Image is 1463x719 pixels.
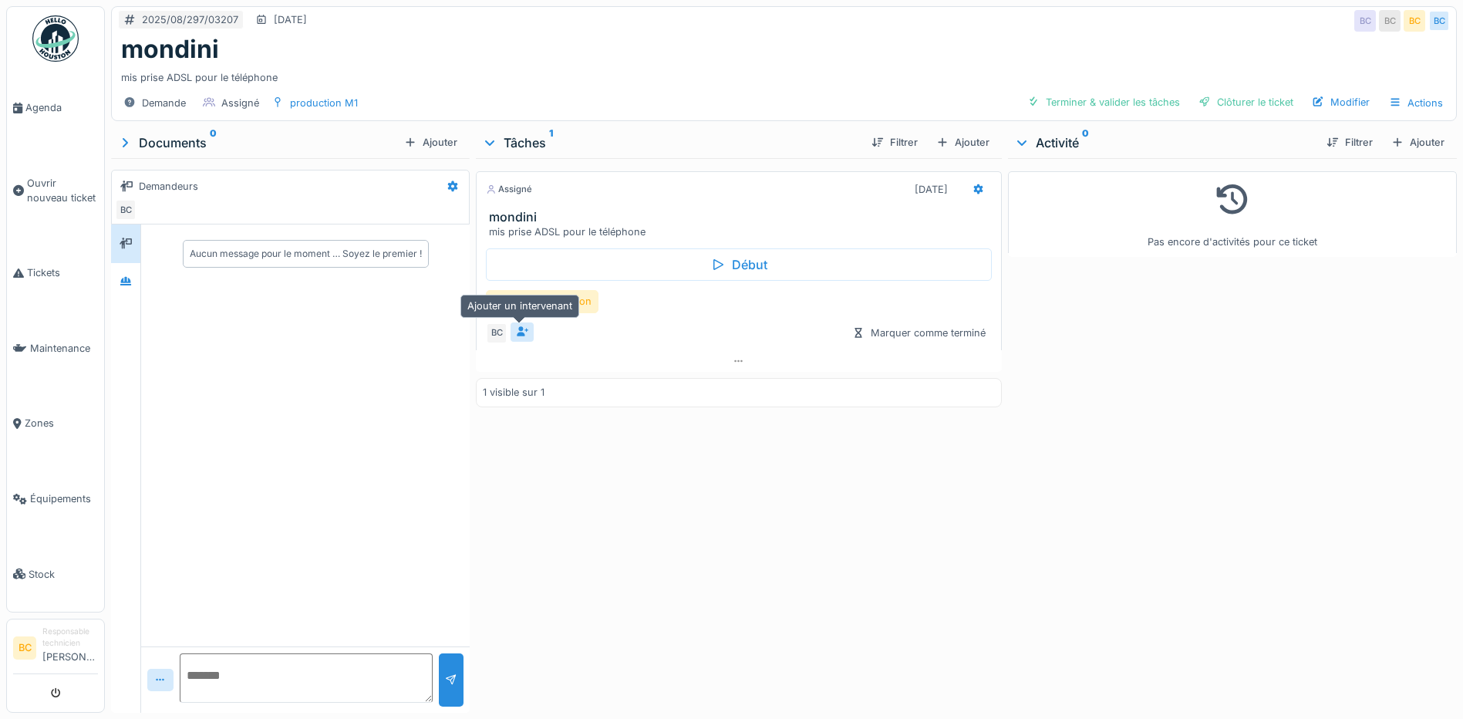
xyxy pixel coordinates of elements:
a: Zones [7,386,104,461]
a: Agenda [7,70,104,146]
span: Zones [25,416,98,430]
a: Équipements [7,461,104,537]
div: Ajouter [398,132,464,153]
div: 1 visible sur 1 [483,385,544,400]
div: Responsable technicien [42,626,98,650]
sup: 1 [549,133,553,152]
div: mis prise ADSL pour le téléphone [489,224,995,239]
h1: mondini [121,35,219,64]
sup: 0 [1082,133,1089,152]
div: [DATE] [274,12,307,27]
div: Clôturer le ticket [1192,92,1300,113]
div: Ajouter un intervenant [460,295,579,317]
div: Assigné [221,96,259,110]
a: Stock [7,536,104,612]
div: Ajouter [930,132,996,153]
div: BC [1404,10,1425,32]
div: [DATE] [915,182,948,197]
div: Filtrer [1320,132,1379,153]
div: Filtrer [865,132,924,153]
img: Badge_color-CXgf-gQk.svg [32,15,79,62]
span: Stock [29,567,98,582]
div: Pas encore d'activités pour ce ticket [1018,178,1447,250]
div: BC [1379,10,1401,32]
div: mis prise ADSL pour le téléphone [121,64,1447,85]
div: BC [1428,10,1450,32]
div: Documents [117,133,398,152]
div: Début [486,248,992,281]
div: Aucun message pour le moment … Soyez le premier ! [190,247,422,261]
a: Ouvrir nouveau ticket [7,146,104,236]
div: Activité [1014,133,1314,152]
div: Terminer & valider les tâches [1021,92,1186,113]
sup: 0 [210,133,217,152]
span: Maintenance [30,341,98,356]
div: BC [1354,10,1376,32]
div: BC [115,199,137,221]
a: Tickets [7,235,104,311]
div: production M1 [290,96,358,110]
span: Agenda [25,100,98,115]
li: BC [13,636,36,660]
a: Maintenance [7,311,104,387]
div: BC [486,322,507,344]
a: BC Responsable technicien[PERSON_NAME] [13,626,98,674]
span: Ouvrir nouveau ticket [27,176,98,205]
div: fin d'intervention [486,290,598,312]
div: Marquer comme terminé [846,322,992,343]
li: [PERSON_NAME] [42,626,98,670]
div: Modifier [1306,92,1376,113]
span: Équipements [30,491,98,506]
div: Demande [142,96,186,110]
div: 2025/08/297/03207 [142,12,238,27]
div: Actions [1382,92,1450,114]
h3: mondini [489,210,995,224]
div: Ajouter [1385,132,1451,153]
div: Demandeurs [139,179,198,194]
div: Tâches [482,133,859,152]
span: Tickets [27,265,98,280]
div: Assigné [486,183,532,196]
